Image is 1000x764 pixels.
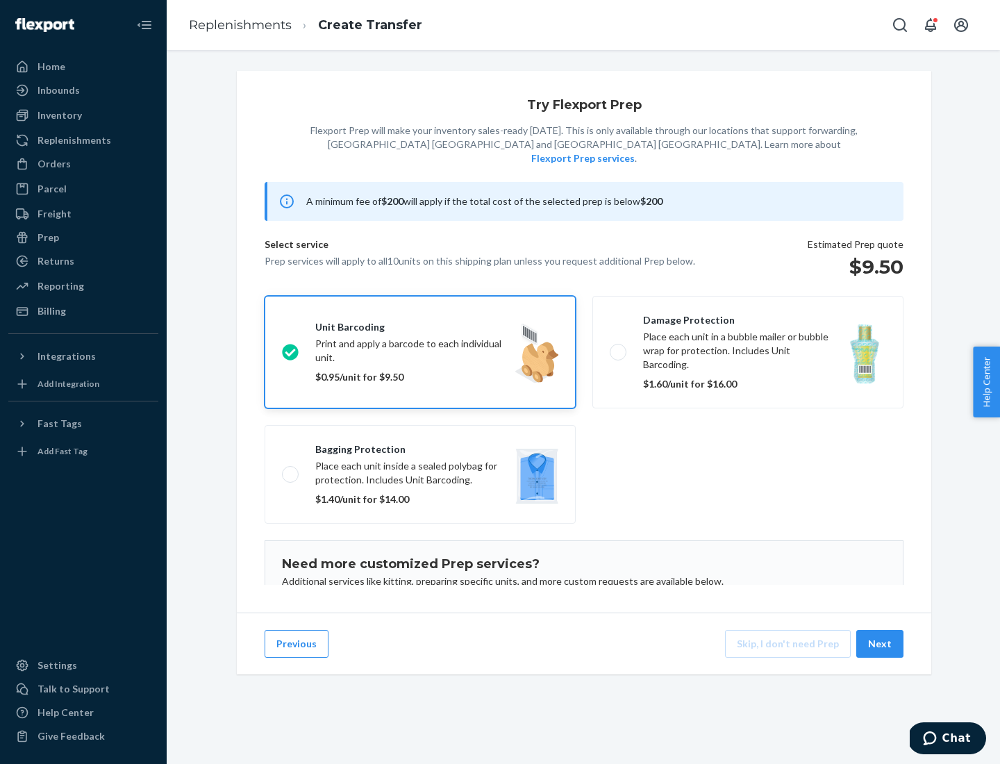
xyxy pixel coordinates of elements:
button: Fast Tags [8,413,158,435]
a: Add Integration [8,373,158,395]
h1: $9.50 [808,254,903,279]
span: A minimum fee of will apply if the total cost of the selected prep is below [306,195,662,207]
b: $200 [640,195,662,207]
a: Inbounds [8,79,158,101]
button: Close Navigation [131,11,158,39]
div: Help Center [37,706,94,720]
button: Open Search Box [886,11,914,39]
iframe: Opens a widget where you can chat to one of our agents [910,722,986,757]
b: $200 [381,195,403,207]
button: Open notifications [917,11,944,39]
a: Returns [8,250,158,272]
div: Billing [37,304,66,318]
a: Inventory [8,104,158,126]
button: Talk to Support [8,678,158,700]
div: Replenishments [37,133,111,147]
div: Home [37,60,65,74]
a: Replenishments [8,129,158,151]
a: Home [8,56,158,78]
div: Prep [37,231,59,244]
a: Prep [8,226,158,249]
p: Flexport Prep will make your inventory sales-ready [DATE]. This is only available through our loc... [310,124,858,165]
button: Integrations [8,345,158,367]
button: Open account menu [947,11,975,39]
a: Create Transfer [318,17,422,33]
h1: Need more customized Prep services? [282,558,886,572]
button: Help Center [973,347,1000,417]
a: Orders [8,153,158,175]
p: Estimated Prep quote [808,238,903,251]
div: Orders [37,157,71,171]
a: Billing [8,300,158,322]
button: Skip, I don't need Prep [725,630,851,658]
div: Parcel [37,182,67,196]
a: Help Center [8,701,158,724]
h1: Try Flexport Prep [527,99,642,113]
a: Replenishments [189,17,292,33]
button: Next [856,630,903,658]
div: Talk to Support [37,682,110,696]
p: Additional services like kitting, preparing specific units, and more custom requests are availabl... [282,574,886,588]
div: Give Feedback [37,729,105,743]
div: Reporting [37,279,84,293]
a: Settings [8,654,158,676]
div: Add Integration [37,378,99,390]
button: Previous [265,630,328,658]
div: Freight [37,207,72,221]
a: Reporting [8,275,158,297]
a: Parcel [8,178,158,200]
p: Select service [265,238,695,254]
p: Prep services will apply to all 10 units on this shipping plan unless you request additional Prep... [265,254,695,268]
img: Flexport logo [15,18,74,32]
div: Integrations [37,349,96,363]
div: Add Fast Tag [37,445,87,457]
ol: breadcrumbs [178,5,433,46]
div: Settings [37,658,77,672]
div: Returns [37,254,74,268]
a: Add Fast Tag [8,440,158,463]
button: Flexport Prep services [531,151,635,165]
div: Inbounds [37,83,80,97]
div: Fast Tags [37,417,82,431]
a: Freight [8,203,158,225]
button: Give Feedback [8,725,158,747]
div: Inventory [37,108,82,122]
